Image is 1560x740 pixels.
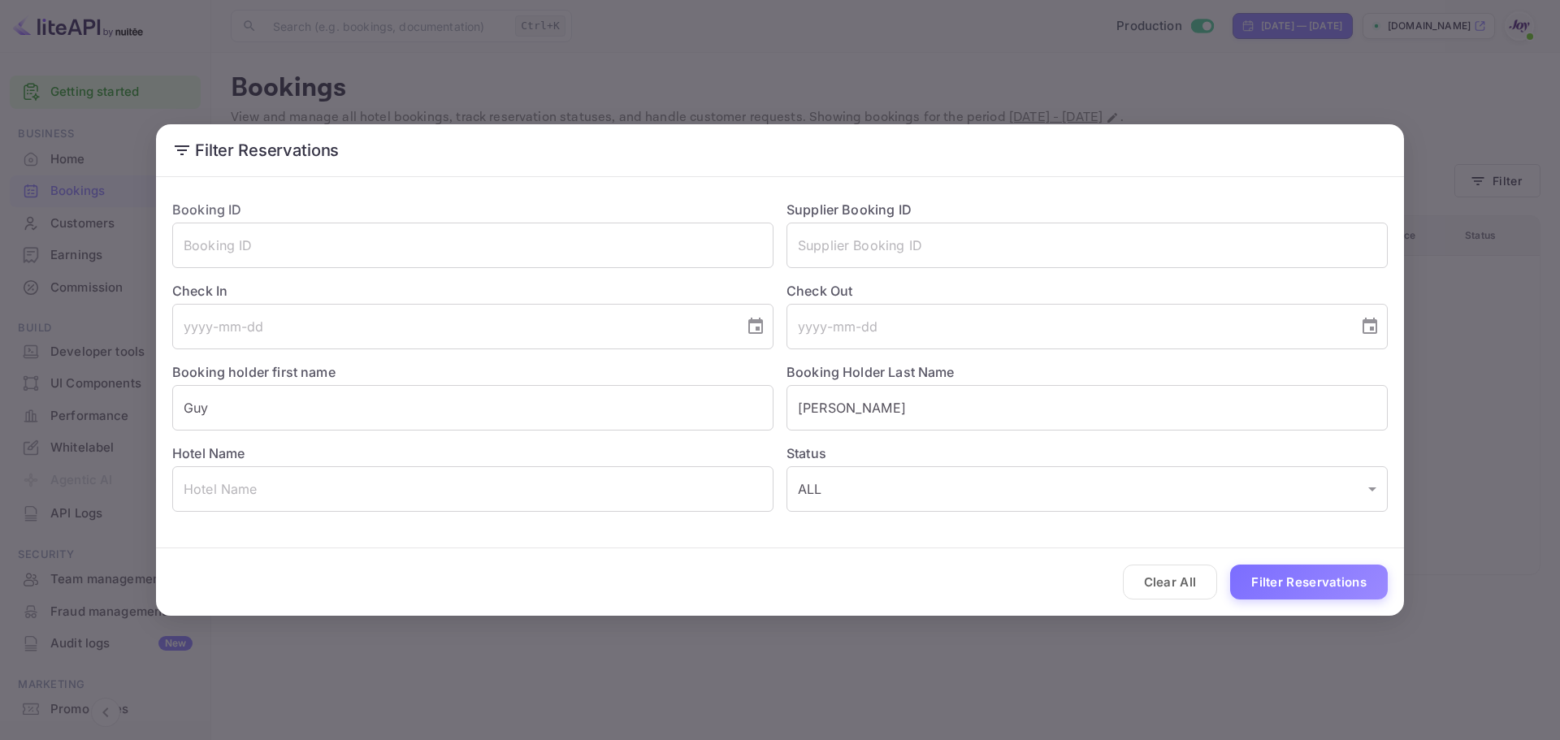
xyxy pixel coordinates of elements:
[786,201,912,218] label: Supplier Booking ID
[172,281,773,301] label: Check In
[172,201,242,218] label: Booking ID
[786,223,1388,268] input: Supplier Booking ID
[739,310,772,343] button: Choose date
[1123,565,1218,599] button: Clear All
[786,364,955,380] label: Booking Holder Last Name
[786,444,1388,463] label: Status
[1354,310,1386,343] button: Choose date
[172,223,773,268] input: Booking ID
[786,304,1347,349] input: yyyy-mm-dd
[172,364,336,380] label: Booking holder first name
[172,385,773,431] input: Holder First Name
[172,304,733,349] input: yyyy-mm-dd
[786,385,1388,431] input: Holder Last Name
[156,124,1404,176] h2: Filter Reservations
[1230,565,1388,599] button: Filter Reservations
[786,281,1388,301] label: Check Out
[172,466,773,512] input: Hotel Name
[172,445,245,461] label: Hotel Name
[786,466,1388,512] div: ALL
